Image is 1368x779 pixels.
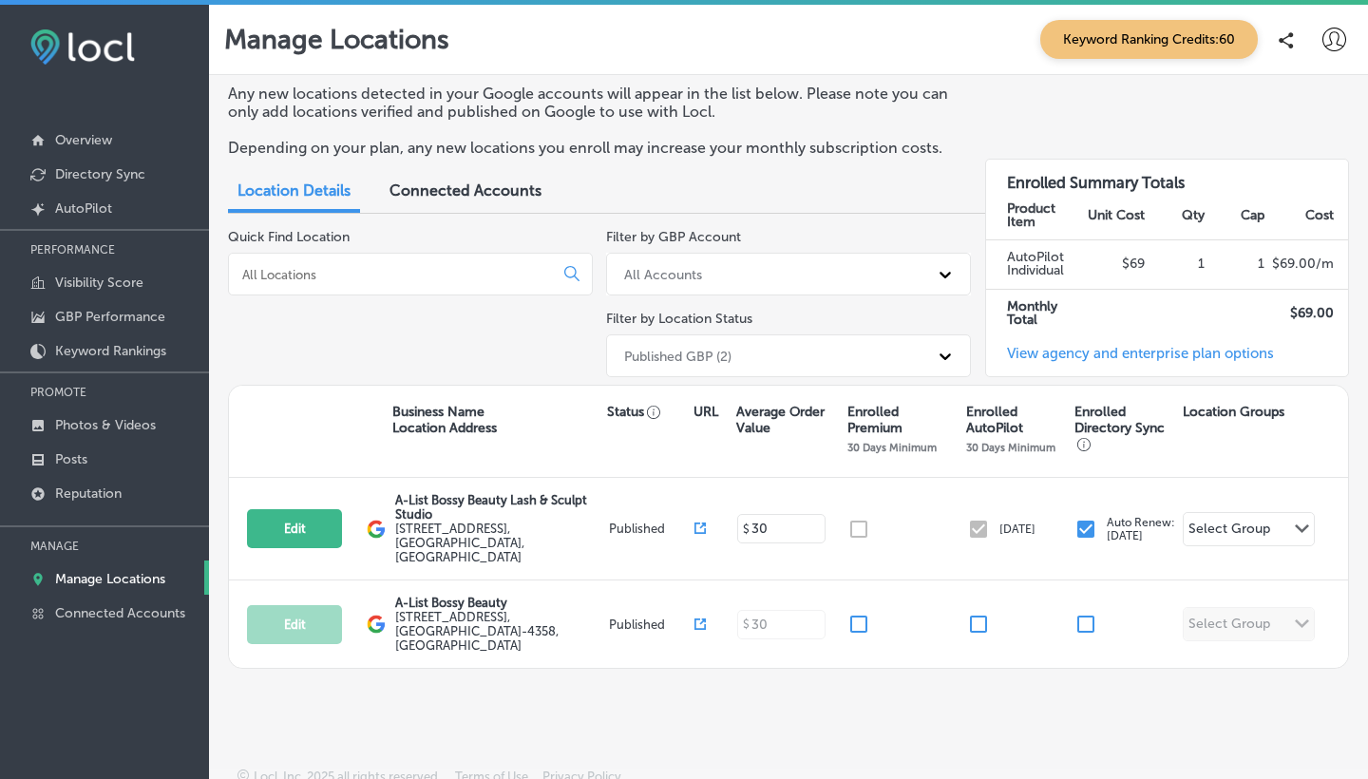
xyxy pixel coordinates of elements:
label: [STREET_ADDRESS] , [GEOGRAPHIC_DATA], [GEOGRAPHIC_DATA] [395,522,604,564]
p: URL [693,404,718,420]
td: 1 [1146,240,1206,289]
td: 1 [1206,240,1265,289]
label: [STREET_ADDRESS] , [GEOGRAPHIC_DATA]-4358, [GEOGRAPHIC_DATA] [395,610,604,653]
p: Location Groups [1183,404,1284,420]
img: logo [367,615,386,634]
p: Photos & Videos [55,417,156,433]
div: Published GBP (2) [624,348,731,364]
p: A-List Bossy Beauty [395,596,604,610]
td: $ 69.00 [1265,289,1348,337]
p: Enrolled Directory Sync [1074,404,1173,452]
h3: Enrolled Summary Totals [986,160,1349,192]
p: 30 Days Minimum [847,441,937,454]
p: Overview [55,132,112,148]
p: Enrolled AutoPilot [966,404,1065,436]
th: Qty [1146,192,1206,240]
p: Manage Locations [224,24,449,55]
p: Status [607,404,693,420]
strong: Product Item [1007,200,1055,230]
img: logo [367,520,386,539]
td: $69 [1086,240,1146,289]
a: View agency and enterprise plan options [986,345,1274,376]
label: Filter by Location Status [606,311,752,327]
p: 30 Days Minimum [966,441,1055,454]
p: Posts [55,451,87,467]
p: AutoPilot [55,200,112,217]
th: Cap [1206,192,1265,240]
td: Monthly Total [986,289,1086,337]
th: Unit Cost [1086,192,1146,240]
p: Connected Accounts [55,605,185,621]
p: [DATE] [999,522,1035,536]
span: Location Details [237,181,351,199]
p: Depending on your plan, any new locations you enroll may increase your monthly subscription costs. [228,139,957,157]
td: AutoPilot Individual [986,240,1086,289]
p: Auto Renew: [DATE] [1107,516,1175,542]
p: Reputation [55,485,122,502]
div: Select Group [1188,521,1270,542]
p: Enrolled Premium [847,404,957,436]
img: fda3e92497d09a02dc62c9cd864e3231.png [30,29,135,65]
button: Edit [247,605,342,644]
p: Keyword Rankings [55,343,166,359]
p: Any new locations detected in your Google accounts will appear in the list below. Please note you... [228,85,957,121]
p: Average Order Value [736,404,837,436]
label: Quick Find Location [228,229,350,245]
p: Published [609,617,694,632]
input: All Locations [240,266,549,283]
p: GBP Performance [55,309,165,325]
p: Directory Sync [55,166,145,182]
p: Manage Locations [55,571,165,587]
label: Filter by GBP Account [606,229,741,245]
p: A-List Bossy Beauty Lash & Sculpt Studio [395,493,604,522]
span: Connected Accounts [389,181,541,199]
p: Business Name Location Address [392,404,497,436]
p: Published [609,522,694,536]
button: Edit [247,509,342,548]
p: $ [743,522,750,536]
th: Cost [1265,192,1348,240]
div: All Accounts [624,266,702,282]
td: $ 69.00 /m [1265,240,1348,289]
p: Visibility Score [55,275,143,291]
span: Keyword Ranking Credits: 60 [1040,20,1258,59]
